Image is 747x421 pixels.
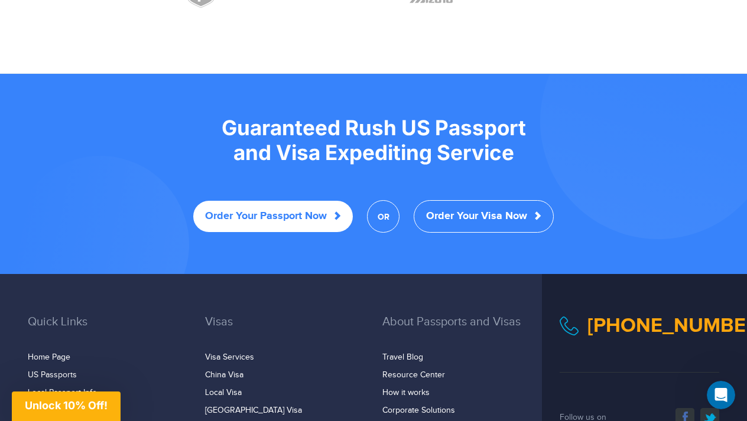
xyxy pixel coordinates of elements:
a: Order Your Passport Now [193,201,353,232]
h2: Guaranteed Rush US Passport and Visa Expediting Service [28,115,719,165]
a: Local Visa [205,388,242,397]
a: US Passports [28,370,77,380]
h3: About Passports and Visas [382,315,542,346]
span: Unlock 10% Off! [25,399,108,412]
iframe: Intercom live chat [707,381,735,409]
h3: Quick Links [28,315,187,346]
span: OR [367,200,400,233]
h3: Visas [205,315,365,346]
a: How it works [382,388,430,397]
div: Unlock 10% Off! [12,391,121,421]
a: Home Page [28,353,70,362]
a: Order Your Visa Now [414,200,554,233]
a: China Visa [205,370,243,380]
a: [GEOGRAPHIC_DATA] Visa [205,406,302,415]
a: Corporate Solutions [382,406,455,415]
a: Resource Center [382,370,445,380]
a: Visa Services [205,353,254,362]
a: Travel Blog [382,353,423,362]
a: Local Passport Info [28,388,97,397]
